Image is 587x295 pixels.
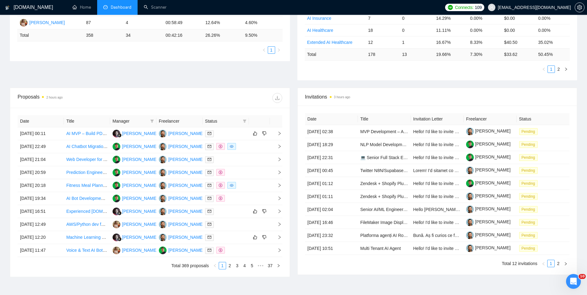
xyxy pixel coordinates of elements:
[18,140,64,153] td: [DATE] 22:49
[66,248,180,253] a: Voice & Text AI Bot Developer for Service Business Agency
[203,16,243,29] td: 12.64%
[122,234,158,241] div: [PERSON_NAME]
[123,16,163,29] td: 4
[113,234,120,241] img: SS
[122,169,158,176] div: [PERSON_NAME]
[113,156,120,163] img: MB
[149,116,155,126] span: filter
[163,16,203,29] td: 00:58:49
[305,177,358,190] td: [DATE] 01:12
[540,65,548,73] li: Previous Page
[562,65,570,73] button: right
[466,231,474,239] img: c1-JWQDXWEy3CnA6sRtFzzU22paoDq5cZnWyBNc3HWqwvuW0qNnjm1CMP-YmbEEtPC
[113,118,148,124] span: Manager
[113,182,120,189] img: MB
[536,36,570,48] td: 35.02%
[366,48,399,60] td: 178
[226,262,234,269] li: 2
[208,145,211,148] span: mail
[122,195,158,202] div: [PERSON_NAME]
[243,29,283,41] td: 9.50 %
[219,262,226,269] li: 1
[17,29,84,41] td: Total
[159,169,167,176] img: VK
[122,247,158,254] div: [PERSON_NAME]
[519,193,538,200] span: Pending
[360,194,499,199] a: Zendesk + Shopify Plus + Google Drive AI Integration (Flat-Rate Project)
[307,16,332,21] a: AI Insurance
[266,262,275,269] a: 37
[103,5,108,9] span: dashboard
[113,170,158,175] a: MB[PERSON_NAME]
[519,206,538,213] span: Pending
[566,274,581,289] iframe: Intercom live chat
[579,274,586,279] span: 10
[261,208,268,215] button: dislike
[159,234,204,239] a: VK[PERSON_NAME]
[399,36,433,48] td: 1
[253,209,257,214] span: like
[360,246,401,251] a: Multi Tenant AI Agent
[230,145,234,148] span: eye
[360,129,550,134] a: MVP Development – AI Football Analytics + Real-Time Streaming Pipeline (Long-Term Partnership)
[399,12,433,24] td: 0
[305,151,358,164] td: [DATE] 22:31
[113,209,158,213] a: SS[PERSON_NAME]
[159,144,204,149] a: VK[PERSON_NAME]
[122,156,158,163] div: [PERSON_NAME]
[519,180,538,187] span: Pending
[261,130,268,137] button: dislike
[208,209,211,213] span: mail
[159,221,167,228] img: VK
[466,129,511,133] a: [PERSON_NAME]
[466,245,511,250] a: [PERSON_NAME]
[242,116,248,126] span: filter
[219,145,222,148] span: dollar
[307,28,333,33] a: AI Healthcare
[72,5,91,10] a: homeHome
[163,29,203,41] td: 00:42:16
[241,262,248,269] a: 4
[159,234,167,241] img: VK
[18,93,150,103] div: Proposals
[66,183,120,188] a: Fitness Meal Planning Vault
[358,138,411,151] td: NLP Model Development for HS Code Classification
[122,143,158,150] div: [PERSON_NAME]
[502,12,535,24] td: $0.00
[113,143,120,150] img: MB
[168,195,204,202] div: [PERSON_NAME]
[159,156,167,163] img: VK
[305,48,366,60] td: Total
[360,181,499,186] a: Zendesk + Shopify Plus + Google Drive AI Integration (Flat-Rate Project)
[205,118,240,124] span: Status
[466,154,474,161] img: c1CkLHUIwD5Ucvm7oiXNAph9-NOmZLZpbVsUrINqn_V_EzHsJW7P7QxldjUFcJOdWX
[66,196,159,201] a: AI Bot Development for Communication Training
[334,95,350,99] time: 3 hours ago
[262,131,267,136] span: dislike
[272,93,282,103] button: download
[18,115,64,127] th: Date
[466,141,474,148] img: c1CkLHUIwD5Ucvm7oiXNAph9-NOmZLZpbVsUrINqn_V_EzHsJW7P7QxldjUFcJOdWX
[113,234,158,239] a: SS[PERSON_NAME]
[168,182,204,189] div: [PERSON_NAME]
[519,220,540,225] a: Pending
[466,180,511,185] a: [PERSON_NAME]
[448,5,453,10] img: upwork-logo.png
[234,262,241,269] li: 3
[305,113,358,125] th: Date
[519,142,540,147] a: Pending
[208,183,211,187] span: mail
[536,24,570,36] td: 0.00%
[305,164,358,177] td: [DATE] 00:45
[466,218,474,226] img: c1-JWQDXWEy3CnA6sRtFzzU22paoDq5cZnWyBNc3HWqwvuW0qNnjm1CMP-YmbEEtPC
[455,4,473,11] span: Connects:
[159,195,167,202] img: VK
[159,247,167,254] img: MB
[434,36,468,48] td: 16.67%
[466,219,511,224] a: [PERSON_NAME]
[358,151,411,164] td: 💻 Senior Full Stack Engineer (Next.js + FastAPI + AI Integrations)
[159,170,204,175] a: VK[PERSON_NAME]
[159,183,204,188] a: VK[PERSON_NAME]
[468,36,502,48] td: 8.33%
[159,196,204,200] a: VK[PERSON_NAME]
